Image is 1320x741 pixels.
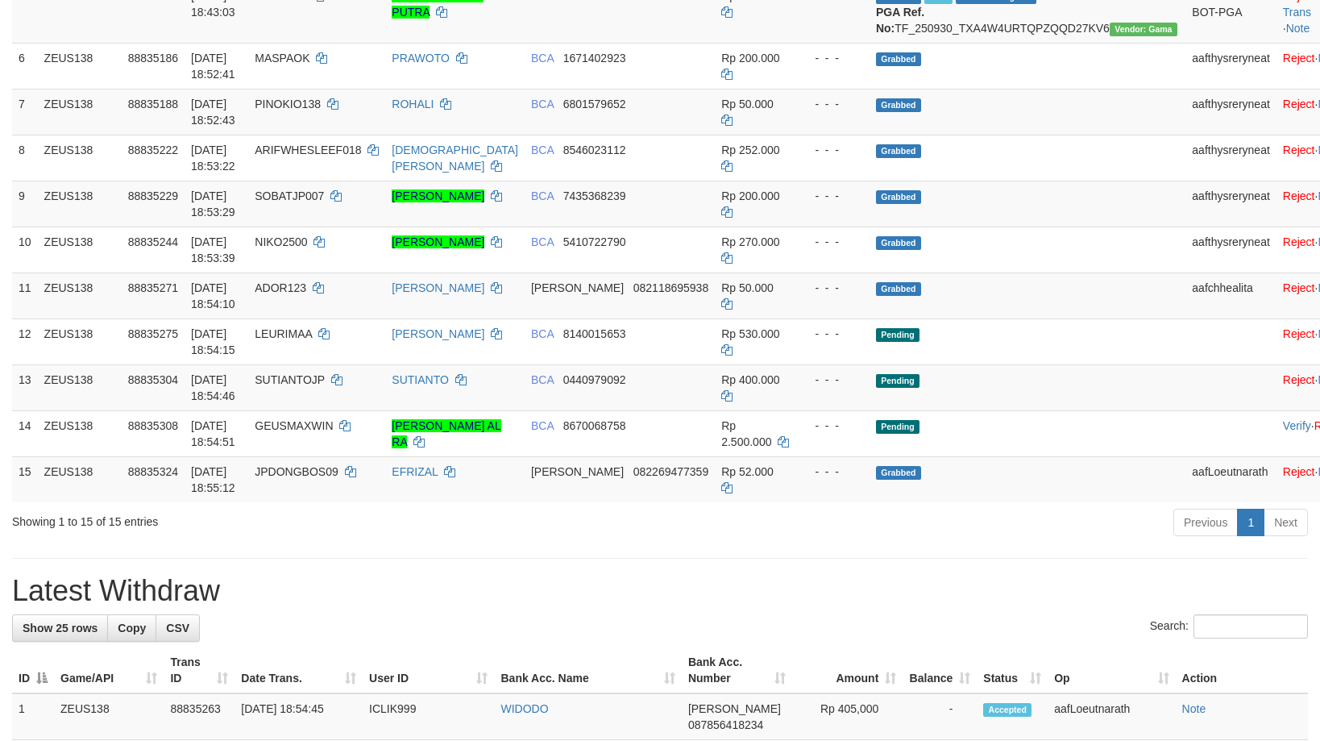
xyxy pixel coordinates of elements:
[721,189,779,202] span: Rp 200.000
[721,144,779,156] span: Rp 252.000
[38,273,122,318] td: ZEUS138
[531,235,554,248] span: BCA
[633,465,708,478] span: Copy 082269477359 to clipboard
[876,236,921,250] span: Grabbed
[128,98,178,110] span: 88835188
[563,52,626,65] span: Copy 1671402923 to clipboard
[128,235,178,248] span: 88835244
[1283,98,1315,110] a: Reject
[721,281,774,294] span: Rp 50.000
[531,419,554,432] span: BCA
[682,647,792,693] th: Bank Acc. Number: activate to sort column ascending
[156,614,200,642] a: CSV
[12,318,38,364] td: 12
[500,702,548,715] a: WIDODO
[128,281,178,294] span: 88835271
[1182,702,1206,715] a: Note
[721,235,779,248] span: Rp 270.000
[802,464,863,480] div: - - -
[1173,509,1238,536] a: Previous
[1048,693,1175,740] td: aafLoeutnarath
[392,235,484,248] a: [PERSON_NAME]
[255,98,321,110] span: PINOKIO138
[563,419,626,432] span: Copy 8670068758 to clipboard
[235,693,363,740] td: [DATE] 18:54:45
[12,614,108,642] a: Show 25 rows
[721,419,771,448] span: Rp 2.500.000
[688,718,763,731] span: Copy 087856418234 to clipboard
[876,52,921,66] span: Grabbed
[128,189,178,202] span: 88835229
[166,622,189,635] span: CSV
[255,465,338,478] span: JPDONGBOS09
[12,227,38,273] td: 10
[802,188,863,204] div: - - -
[392,419,500,448] a: [PERSON_NAME] AL RA
[876,282,921,296] span: Grabbed
[255,235,307,248] span: NIKO2500
[1185,89,1276,135] td: aafthysreryneat
[255,281,306,294] span: ADOR123
[802,142,863,158] div: - - -
[876,190,921,204] span: Grabbed
[721,52,779,65] span: Rp 200.000
[1110,23,1177,36] span: Vendor URL: https://trx31.1velocity.biz
[363,647,494,693] th: User ID: activate to sort column ascending
[392,281,484,294] a: [PERSON_NAME]
[38,43,122,89] td: ZEUS138
[191,281,235,310] span: [DATE] 18:54:10
[38,364,122,410] td: ZEUS138
[1286,22,1310,35] a: Note
[128,52,178,65] span: 88835186
[392,373,449,386] a: SUTIANTO
[191,419,235,448] span: [DATE] 18:54:51
[12,273,38,318] td: 11
[563,373,626,386] span: Copy 0440979092 to clipboard
[38,227,122,273] td: ZEUS138
[392,98,434,110] a: ROHALI
[54,693,164,740] td: ZEUS138
[392,189,484,202] a: [PERSON_NAME]
[977,647,1048,693] th: Status: activate to sort column ascending
[118,622,146,635] span: Copy
[12,647,54,693] th: ID: activate to sort column descending
[12,364,38,410] td: 13
[802,372,863,388] div: - - -
[255,189,324,202] span: SOBATJP007
[1176,647,1308,693] th: Action
[191,144,235,173] span: [DATE] 18:53:22
[531,327,554,340] span: BCA
[107,614,156,642] a: Copy
[1283,52,1315,65] a: Reject
[1185,181,1276,227] td: aafthysreryneat
[12,693,54,740] td: 1
[531,144,554,156] span: BCA
[876,6,924,35] b: PGA Ref. No:
[255,144,361,156] span: ARIFWHESLEEF018
[876,466,921,480] span: Grabbed
[903,693,977,740] td: -
[23,622,98,635] span: Show 25 rows
[12,507,538,530] div: Showing 1 to 15 of 15 entries
[1185,135,1276,181] td: aafthysreryneat
[392,144,518,173] a: [DEMOGRAPHIC_DATA][PERSON_NAME]
[255,327,312,340] span: LEURIMAA
[1264,509,1308,536] a: Next
[191,327,235,356] span: [DATE] 18:54:15
[1283,235,1315,248] a: Reject
[12,89,38,135] td: 7
[802,326,863,342] div: - - -
[38,318,122,364] td: ZEUS138
[1283,281,1315,294] a: Reject
[363,693,494,740] td: ICLIK999
[563,189,626,202] span: Copy 7435368239 to clipboard
[38,135,122,181] td: ZEUS138
[531,52,554,65] span: BCA
[392,52,450,65] a: PRAWOTO
[12,410,38,456] td: 14
[128,144,178,156] span: 88835222
[128,373,178,386] span: 88835304
[255,52,309,65] span: MASPAOK
[792,693,903,740] td: Rp 405,000
[38,89,122,135] td: ZEUS138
